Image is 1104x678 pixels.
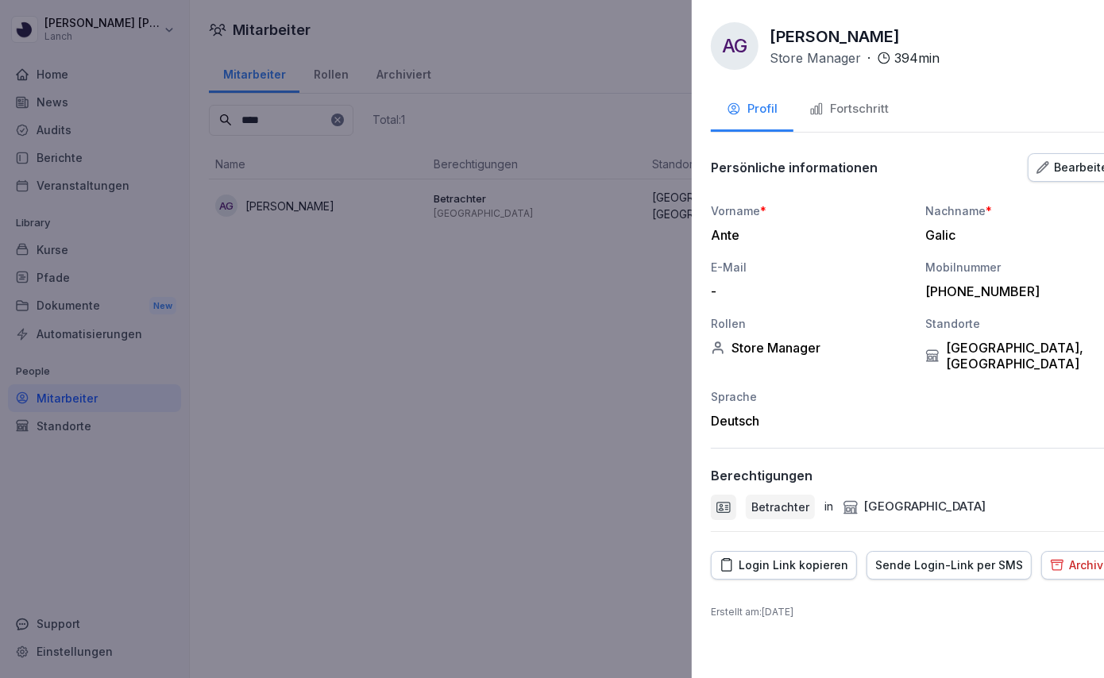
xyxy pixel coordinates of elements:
[751,499,809,515] p: Betrachter
[727,100,778,118] div: Profil
[867,551,1032,580] button: Sende Login-Link per SMS
[770,48,861,67] p: Store Manager
[720,557,848,574] div: Login Link kopieren
[711,227,901,243] div: Ante
[711,340,909,356] div: Store Manager
[711,388,909,405] div: Sprache
[875,557,1023,574] div: Sende Login-Link per SMS
[711,413,909,429] div: Deutsch
[770,25,900,48] p: [PERSON_NAME]
[711,202,909,219] div: Vorname
[711,551,857,580] button: Login Link kopieren
[711,160,878,175] p: Persönliche informationen
[843,498,986,516] div: [GEOGRAPHIC_DATA]
[711,89,793,132] button: Profil
[711,22,759,70] div: AG
[770,48,940,67] div: ·
[824,498,833,516] p: in
[793,89,905,132] button: Fortschritt
[711,259,909,275] div: E-Mail
[894,48,940,67] p: 394 min
[711,315,909,332] div: Rollen
[711,283,901,299] div: -
[809,100,889,118] div: Fortschritt
[711,468,813,483] p: Berechtigungen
